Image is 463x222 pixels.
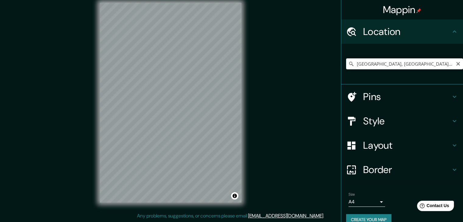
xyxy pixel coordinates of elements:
input: Pick your city or area [346,58,463,69]
div: Layout [341,133,463,158]
iframe: Help widget launcher [409,198,456,215]
canvas: Map [100,3,241,203]
div: Location [341,19,463,44]
h4: Mappin [383,4,422,16]
div: Border [341,158,463,182]
h4: Location [363,26,451,38]
div: . [324,212,325,220]
h4: Style [363,115,451,127]
button: Toggle attribution [231,192,238,199]
h4: Layout [363,139,451,151]
div: . [325,212,326,220]
h4: Border [363,164,451,176]
img: pin-icon.png [416,8,421,13]
div: Style [341,109,463,133]
p: Any problems, suggestions, or concerns please email . [137,212,324,220]
a: [EMAIL_ADDRESS][DOMAIN_NAME] [248,213,323,219]
div: Pins [341,85,463,109]
label: Size [349,192,355,197]
div: A4 [349,197,385,207]
button: Clear [456,61,461,66]
h4: Pins [363,91,451,103]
